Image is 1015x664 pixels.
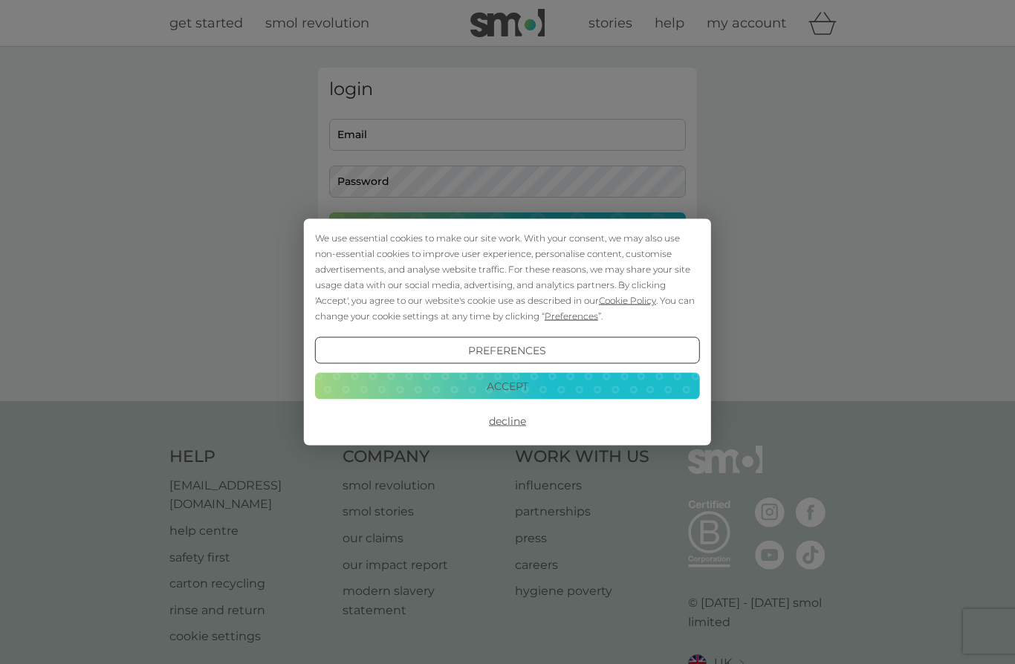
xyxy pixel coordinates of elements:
button: Decline [315,408,700,434]
button: Accept [315,372,700,399]
span: Cookie Policy [599,295,656,306]
button: Preferences [315,337,700,364]
div: Cookie Consent Prompt [304,219,711,446]
div: We use essential cookies to make our site work. With your consent, we may also use non-essential ... [315,230,700,324]
span: Preferences [545,310,598,322]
